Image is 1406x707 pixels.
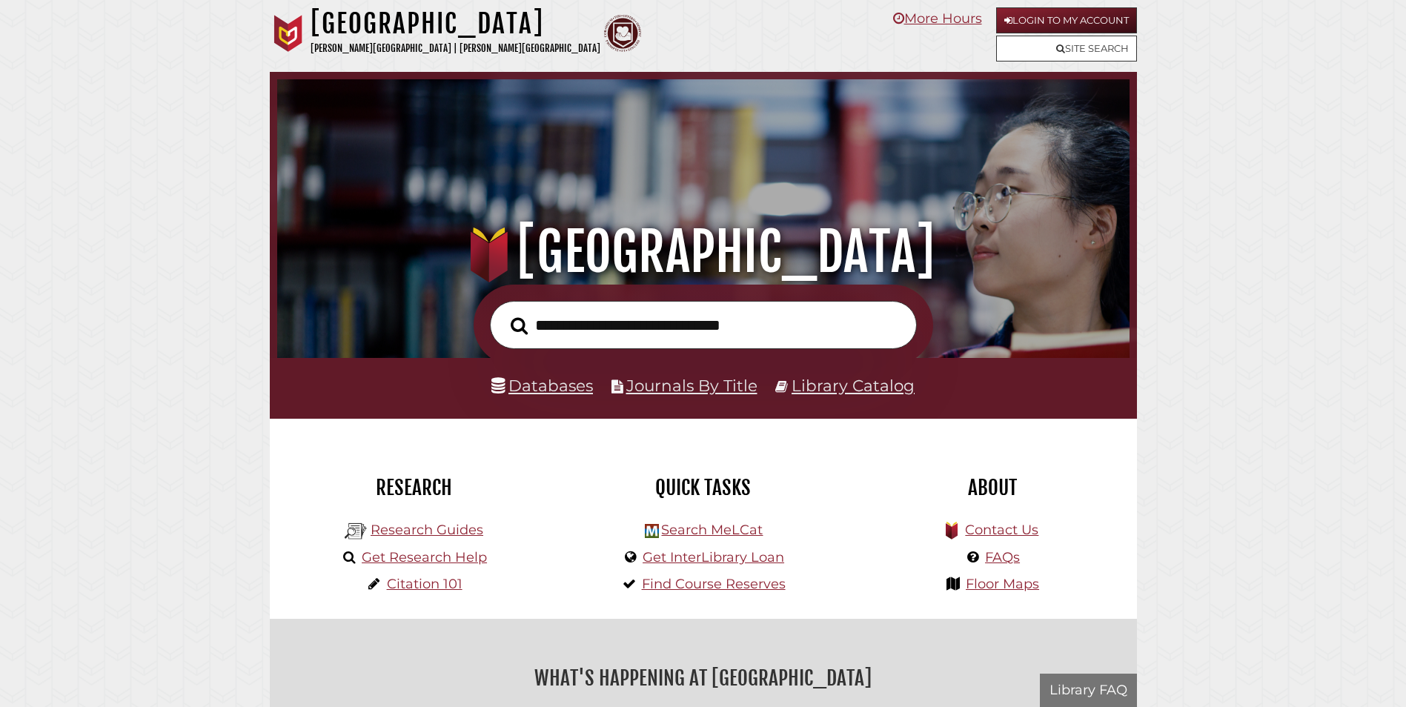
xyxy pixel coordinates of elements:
img: Calvin Theological Seminary [604,15,641,52]
a: More Hours [893,10,982,27]
a: Search MeLCat [661,522,763,538]
h2: What's Happening at [GEOGRAPHIC_DATA] [281,661,1126,695]
a: Library Catalog [792,376,915,395]
h2: Research [281,475,548,500]
a: Get Research Help [362,549,487,565]
a: Contact Us [965,522,1038,538]
a: Login to My Account [996,7,1137,33]
img: Hekman Library Logo [345,520,367,542]
p: [PERSON_NAME][GEOGRAPHIC_DATA] | [PERSON_NAME][GEOGRAPHIC_DATA] [311,40,600,57]
h2: About [859,475,1126,500]
a: Get InterLibrary Loan [643,549,784,565]
img: Hekman Library Logo [645,524,659,538]
h2: Quick Tasks [570,475,837,500]
a: Site Search [996,36,1137,62]
button: Search [503,313,535,339]
a: Databases [491,376,593,395]
a: Journals By Title [626,376,757,395]
a: Citation 101 [387,576,462,592]
a: Research Guides [371,522,483,538]
img: Calvin University [270,15,307,52]
i: Search [511,316,528,335]
a: Find Course Reserves [642,576,786,592]
a: FAQs [985,549,1020,565]
a: Floor Maps [966,576,1039,592]
h1: [GEOGRAPHIC_DATA] [298,219,1108,285]
h1: [GEOGRAPHIC_DATA] [311,7,600,40]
